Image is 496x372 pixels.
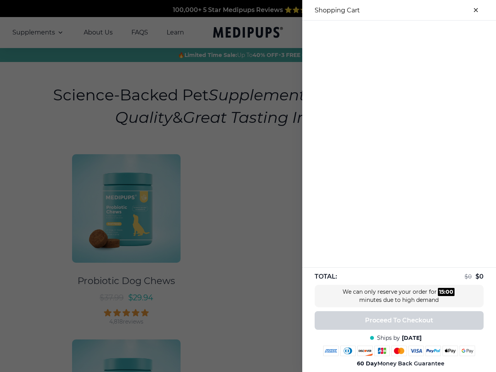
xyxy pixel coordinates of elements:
div: 00 [446,288,453,296]
img: paypal [425,346,441,356]
span: TOTAL: [315,272,337,281]
span: Money Back Guarantee [357,360,444,367]
img: visa [408,346,424,356]
h3: Shopping Cart [315,7,360,14]
img: amex [323,346,339,356]
strong: 60 Day [357,360,377,367]
span: $ 0 [465,273,472,280]
span: $ 0 [475,273,484,280]
div: 15 [439,288,444,296]
div: : [438,288,455,296]
span: [DATE] [402,334,422,342]
button: close-cart [468,2,484,18]
span: Ships by [377,334,400,342]
img: apple [443,346,458,356]
div: We can only reserve your order for minutes due to high demand [341,288,457,304]
img: google [460,346,475,356]
img: diners-club [340,346,356,356]
img: mastercard [391,346,407,356]
img: jcb [374,346,390,356]
img: discover [357,346,373,356]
